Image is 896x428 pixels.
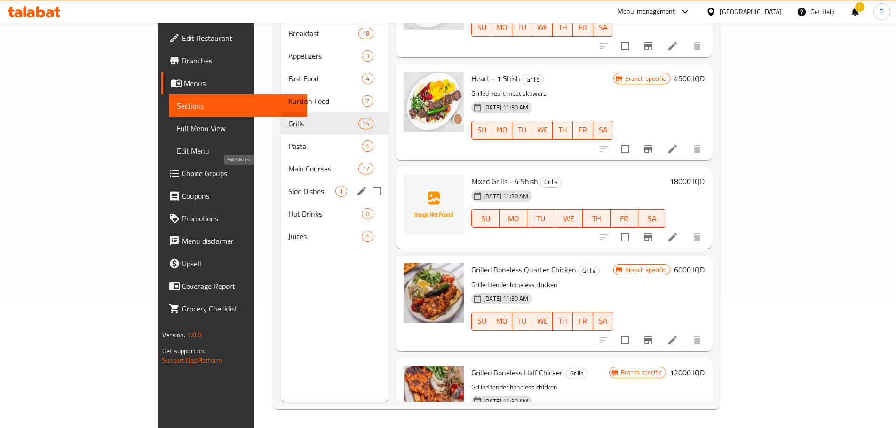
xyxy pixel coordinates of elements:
span: SU [476,314,488,328]
span: Edit Restaurant [182,32,300,44]
button: MO [492,312,512,331]
span: Grocery Checklist [182,303,300,314]
div: Fast Food4 [281,67,389,90]
div: Breakfast18 [281,22,389,45]
span: Menus [184,78,300,89]
span: Branch specific [621,74,670,83]
div: items [362,140,373,152]
span: Grills [566,368,587,379]
span: SU [476,212,496,226]
button: Branch-specific-item [637,35,659,57]
span: Grills [523,74,543,85]
span: Choice Groups [182,168,300,179]
button: delete [686,226,708,249]
button: SU [471,121,492,140]
span: Branch specific [621,265,670,274]
span: Pasta [288,140,362,152]
a: Branches [161,49,307,72]
button: MO [492,121,512,140]
p: Grilled tender boneless chicken [471,279,613,291]
span: TU [516,21,529,34]
a: Edit Menu [169,140,307,162]
div: [GEOGRAPHIC_DATA] [720,7,782,17]
img: Heart - 1 Shish [404,72,464,132]
span: SU [476,21,488,34]
div: Breakfast [288,28,358,39]
span: WE [536,123,549,137]
span: Sections [177,100,300,111]
span: TH [556,123,569,137]
span: FR [577,123,589,137]
span: MO [496,314,508,328]
p: Grilled tender boneless chicken [471,381,609,393]
button: WE [532,18,553,37]
a: Choice Groups [161,162,307,185]
div: items [362,208,373,219]
span: Hot Drinks [288,208,362,219]
span: 14 [359,119,373,128]
span: Grills [540,177,561,187]
img: Grilled Boneless Quarter Chicken [404,263,464,323]
span: Coupons [182,190,300,202]
button: Branch-specific-item [637,226,659,249]
span: Upsell [182,258,300,269]
a: Edit menu item [667,232,678,243]
span: SA [642,212,662,226]
button: FR [573,18,593,37]
span: Promotions [182,213,300,224]
button: delete [686,329,708,351]
a: Menu disclaimer [161,230,307,252]
button: TH [553,121,573,140]
span: 17 [359,164,373,173]
span: 7 [362,97,373,106]
div: Kurdish Food7 [281,90,389,112]
p: Grilled heart meat skewers [471,88,613,100]
span: 4 [362,74,373,83]
span: 1 [362,232,373,241]
span: [DATE] 11:30 AM [480,103,532,112]
a: Coverage Report [161,275,307,297]
button: FR [611,209,638,228]
a: Full Menu View [169,117,307,140]
a: Menus [161,72,307,94]
span: TU [516,314,529,328]
button: SA [593,121,613,140]
img: Grilled Boneless Half Chicken [404,366,464,426]
a: Grocery Checklist [161,297,307,320]
span: Select to update [615,36,635,56]
span: Get support on: [162,345,206,357]
span: SA [597,123,610,137]
button: WE [532,312,553,331]
h6: 6000 IQD [674,263,705,276]
span: FR [577,314,589,328]
span: Heart - 1 Shish [471,71,520,86]
span: D [880,7,884,17]
span: FR [577,21,589,34]
button: SU [471,312,492,331]
button: Branch-specific-item [637,138,659,160]
span: [DATE] 11:30 AM [480,192,532,201]
a: Sections [169,94,307,117]
span: WE [559,212,579,226]
span: Juices [288,231,362,242]
div: Pasta1 [281,135,389,157]
div: items [358,163,373,174]
button: TU [512,312,532,331]
span: [DATE] 11:30 AM [480,294,532,303]
span: Select to update [615,330,635,350]
button: TU [512,121,532,140]
span: 1 [336,187,347,196]
div: items [358,28,373,39]
button: TH [583,209,611,228]
button: WE [555,209,583,228]
span: Mixed Grills - 4 Shish [471,174,538,188]
div: Main Courses [288,163,358,174]
button: WE [532,121,553,140]
button: SU [471,18,492,37]
span: TU [516,123,529,137]
a: Promotions [161,207,307,230]
span: 0 [362,210,373,218]
a: Upsell [161,252,307,275]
